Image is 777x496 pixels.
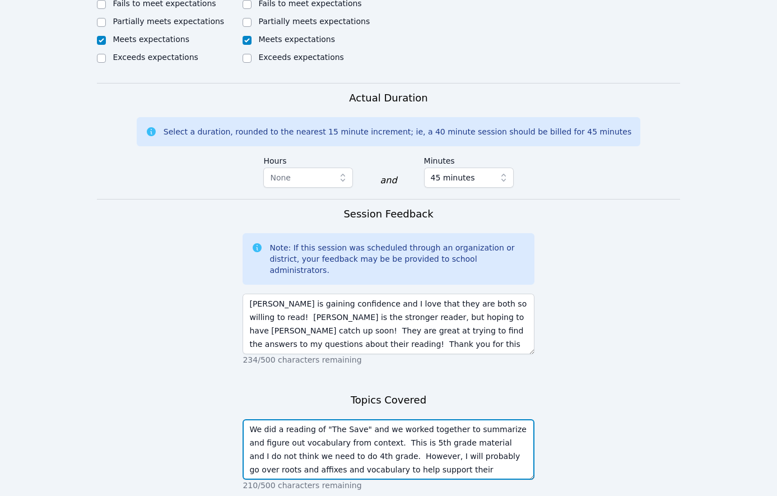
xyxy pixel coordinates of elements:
[164,126,631,137] div: Select a duration, rounded to the nearest 15 minute increment; ie, a 40 minute session should be ...
[269,242,525,276] div: Note: If this session was scheduled through an organization or district, your feedback may be be ...
[349,90,427,106] h3: Actual Duration
[243,294,534,354] textarea: [PERSON_NAME] is gaining confidence and I love that they are both so willing to read! [PERSON_NAM...
[243,480,534,491] p: 210/500 characters remaining
[380,174,397,187] div: and
[343,206,433,222] h3: Session Feedback
[431,171,475,184] span: 45 minutes
[263,168,353,188] button: None
[243,354,534,365] p: 234/500 characters remaining
[424,168,514,188] button: 45 minutes
[113,35,189,44] label: Meets expectations
[258,17,370,26] label: Partially meets expectations
[258,53,343,62] label: Exceeds expectations
[270,173,291,182] span: None
[424,151,514,168] label: Minutes
[351,392,426,408] h3: Topics Covered
[263,151,353,168] label: Hours
[243,419,534,480] textarea: We did a reading of "The Save" and we worked together to summarize and figure out vocabulary from...
[113,53,198,62] label: Exceeds expectations
[258,35,335,44] label: Meets expectations
[113,17,224,26] label: Partially meets expectations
